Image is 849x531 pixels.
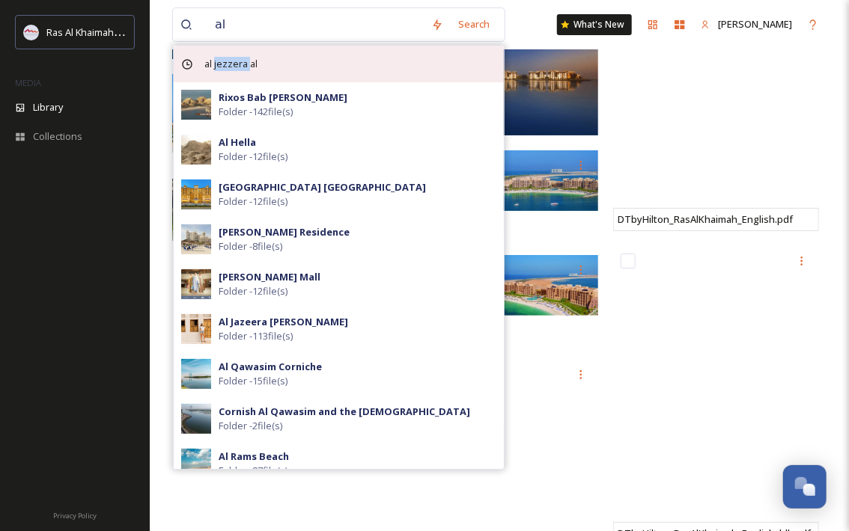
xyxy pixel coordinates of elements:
span: Folder - 12 file(s) [219,194,287,209]
span: Library [33,100,63,114]
span: Folder - 2 file(s) [219,419,282,433]
img: RKTMI_Panorama Side View Pirate Boat.jpg [172,74,378,153]
div: Search [451,10,497,39]
span: [PERSON_NAME] [718,17,792,31]
img: 10881834-d8ed-43a9-9edd-f8089be2a46e.jpg [181,359,211,389]
span: Ras Al Khaimah Tourism Development Authority [46,25,258,39]
img: e32bff39-4418-4f84-b649-fd3226a713ab.jpg [181,135,211,165]
strong: Al Qawasim Corniche [219,360,322,373]
span: Privacy Policy [53,511,97,521]
strong: Rixos Bab [PERSON_NAME] [219,90,347,104]
a: Privacy Policy [53,506,97,524]
img: 3f3ff7dc-b62f-4772-8ccd-aff9c1d4b8ca.jpg [181,269,211,299]
a: What's New [557,14,632,35]
strong: Al Rams Beach [219,449,289,463]
img: Logo_RAKTDA_RGB-01.png [24,25,39,40]
span: Folder - 15 file(s) [219,374,287,388]
img: ecaddb02-5d7a-4ea0-9bef-75314b977345.jpg [181,90,211,120]
span: al jezzera al [197,53,265,75]
input: Search your library [207,8,424,41]
span: Folder - 12 file(s) [219,150,287,164]
img: f427a2ee-6ff2-4641-91c9-c0587578362d.jpg [181,449,211,479]
img: c24b2eb5-3b65-4979-b55d-33c7a11b2628.jpg [181,404,211,434]
strong: Al Hella [219,135,256,149]
img: 9aefff2c-d81d-4587-ae5a-949a93e2c0ea.jpg [181,314,211,344]
strong: Al Jazeera [PERSON_NAME] [219,315,348,328]
span: Folder - 8 file(s) [219,239,282,254]
span: MEDIA [15,77,41,88]
span: Folder - 113 file(s) [219,329,293,343]
span: Folder - 12 file(s) [219,284,287,298]
strong: [PERSON_NAME] Mall [219,270,320,283]
a: [PERSON_NAME] [693,10,800,39]
img: c62a85eb-184c-4a6d-80b9-5b12159fd14a.jpg [181,179,211,209]
img: a149cd8a-3c2a-4514-86c6-b0feded977f0.jpg [181,224,211,254]
span: Folder - 87 file(s) [219,464,287,478]
span: Folder - 142 file(s) [219,105,293,119]
strong: [PERSON_NAME] Residence [219,225,350,239]
strong: Cornish Al Qawasim and the [DEMOGRAPHIC_DATA] [219,405,470,418]
strong: [GEOGRAPHIC_DATA] [GEOGRAPHIC_DATA] [219,180,426,194]
span: Collections [33,129,82,144]
button: Open Chat [783,465,827,509]
span: DTbyHilton_RasAlKhaimah_English.pdf [618,212,793,226]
